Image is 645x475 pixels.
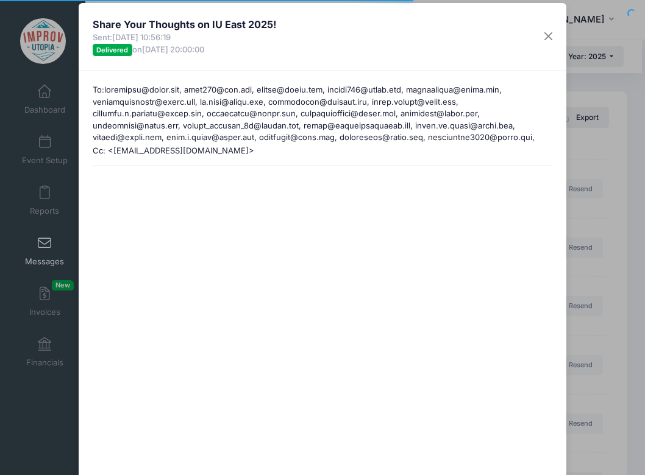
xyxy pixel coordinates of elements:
[538,26,560,47] button: Close
[93,44,132,55] span: Delivered
[93,17,276,32] h4: Share Your Thoughts on IU East 2025!
[87,145,558,157] div: Cc: <[EMAIL_ADDRESS][DOMAIN_NAME]>
[93,85,550,474] span: loremipsu@dolor.sit, amet270@con.adi, elitse@doeiu.tem, incidi746@utlab.etd, magnaaliqua@enima.mi...
[112,32,171,42] span: [DATE] 10:56:19
[142,44,204,54] span: [DATE] 20:00:00
[93,32,276,44] span: Sent:
[132,44,204,54] span: on
[87,84,558,145] div: To:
